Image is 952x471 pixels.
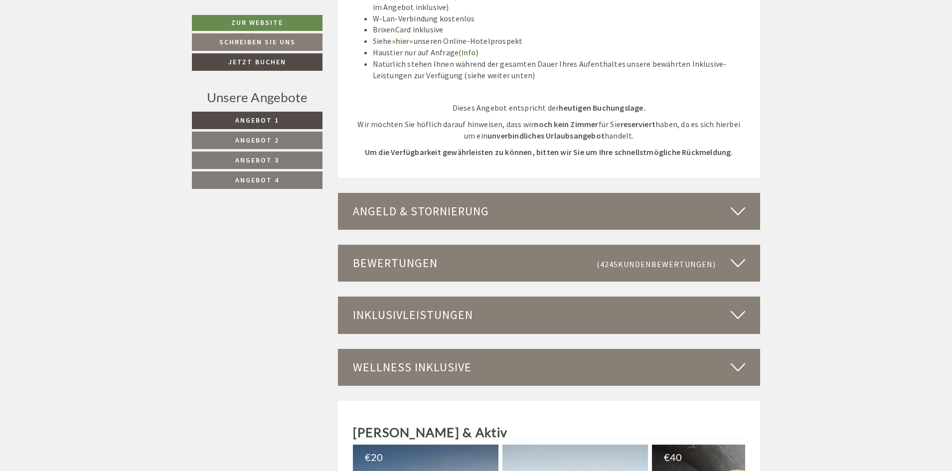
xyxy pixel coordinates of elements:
[597,259,716,269] small: (4245 )
[392,36,414,46] a: »hier«
[338,297,761,333] div: Inklusivleistungen
[365,452,371,462] span: €
[373,58,746,81] li: Natürlich stehen Ihnen während der gesamten Dauer Ihres Aufenthaltes unsere bewährten Inklusive-L...
[192,33,322,51] a: Schreiben Sie uns
[235,175,279,184] span: Angebot 4
[373,13,746,24] li: W-Lan-Verbindung kostenlos
[621,119,655,129] strong: reserviert
[338,193,761,230] div: Angeld & Stornierung
[174,8,218,25] div: Montag
[353,426,746,440] h2: [PERSON_NAME] & Aktiv
[192,88,322,107] div: Unsere Angebote
[618,259,713,269] span: Kundenbewertungen
[487,131,605,141] strong: unverbindliches Urlaubsangebot
[534,119,598,129] strong: noch kein Zimmer
[192,15,322,31] a: Zur Website
[664,452,790,462] div: 40
[235,156,279,164] span: Angebot 3
[559,103,645,113] strong: heutigen Buchungslage.
[15,49,158,56] small: 10:28
[373,24,746,35] li: BrixenCard inklusive
[15,29,158,37] div: [GEOGRAPHIC_DATA]
[192,53,322,71] a: Jetzt buchen
[353,102,746,114] p: Dieses Angebot entspricht der
[235,116,279,125] span: Angebot 1
[664,452,670,462] span: €
[365,452,491,462] div: 20
[459,47,478,57] a: (Info)
[373,47,746,58] li: Haustier nur auf Anfrage
[333,263,393,280] button: Senden
[338,245,761,282] div: Bewertungen
[8,27,163,58] div: Guten Tag, wie können wir Ihnen helfen?
[338,349,761,386] div: Wellness inklusive
[235,136,279,145] span: Angebot 2
[373,35,746,47] li: Siehe unseren Online-Hotelprospekt
[365,147,733,157] strong: Um die Verfügbarkeit gewährleisten zu können, bitten wir Sie um Ihre schnellstmögliche Rückmeldung.
[353,119,746,142] p: Wir möchten Sie höflich darauf hinweisen, dass wir für Sie haben, da es sich hierbei um ein handelt.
